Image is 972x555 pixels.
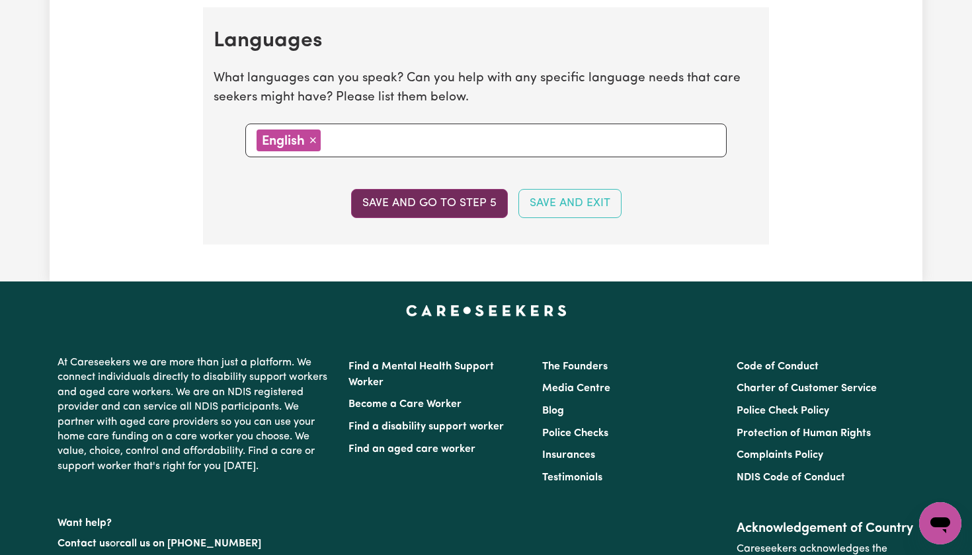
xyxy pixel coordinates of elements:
a: Find an aged care worker [348,444,475,455]
a: Find a Mental Health Support Worker [348,361,494,388]
a: The Founders [542,361,608,372]
h2: Languages [214,28,758,54]
span: × [309,133,317,147]
button: Save and Exit [518,189,622,218]
a: Insurances [542,450,595,461]
a: Blog [542,406,564,416]
a: Contact us [58,538,110,549]
h2: Acknowledgement of Country [737,521,914,536]
a: Find a disability support worker [348,422,504,432]
a: call us on [PHONE_NUMBER] [120,538,261,549]
iframe: Button to launch messaging window [919,502,961,544]
p: Want help? [58,511,333,531]
a: Media Centre [542,383,610,394]
a: NDIS Code of Conduct [737,472,845,483]
p: At Careseekers we are more than just a platform. We connect individuals directly to disability su... [58,350,333,479]
a: Complaints Policy [737,450,823,461]
a: Charter of Customer Service [737,383,877,394]
button: Save and go to step 5 [351,189,508,218]
a: Code of Conduct [737,361,819,372]
a: Protection of Human Rights [737,428,871,439]
div: English [257,129,321,151]
a: Testimonials [542,472,602,483]
a: Police Check Policy [737,406,829,416]
a: Become a Care Worker [348,399,462,410]
a: Police Checks [542,428,608,439]
p: What languages can you speak? Can you help with any specific language needs that care seekers mig... [214,69,758,108]
a: Careseekers home page [406,305,567,316]
button: Remove [305,129,321,151]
